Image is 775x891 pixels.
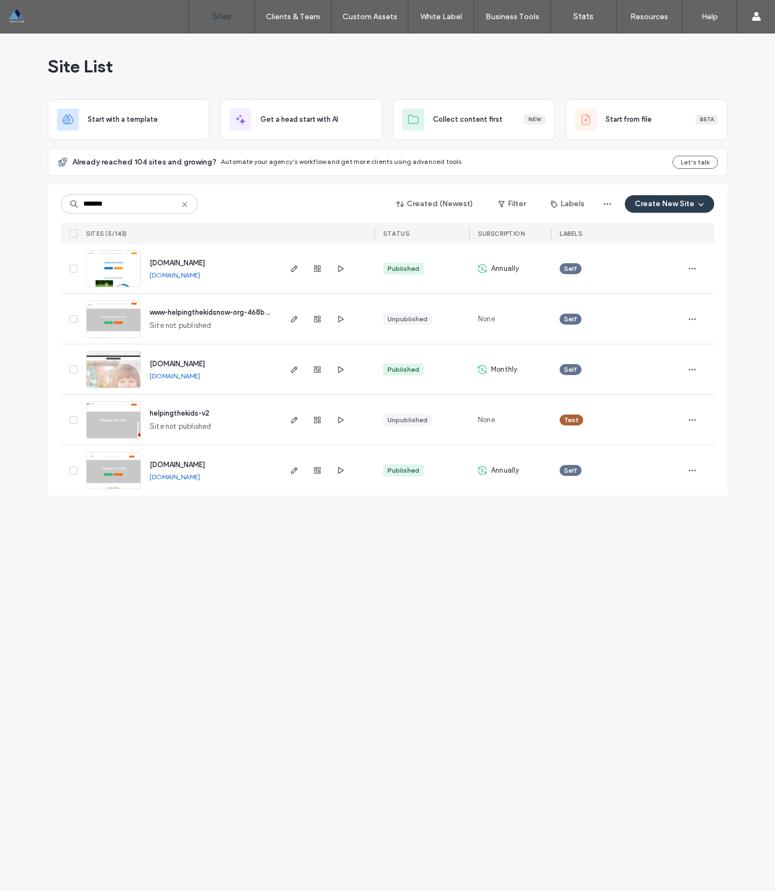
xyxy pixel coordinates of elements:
[150,461,205,469] a: [DOMAIN_NAME]
[487,195,537,213] button: Filter
[387,365,419,374] div: Published
[150,372,200,380] a: [DOMAIN_NAME]
[478,415,495,425] span: None
[387,314,428,324] div: Unpublished
[625,195,714,213] button: Create New Site
[260,114,338,125] span: Get a head start with AI
[393,99,555,140] div: Collect content firstNew
[564,264,577,274] span: Self
[150,409,209,417] a: helpingthekids-v2
[86,230,127,237] span: SITES (5/143)
[491,364,517,375] span: Monthly
[433,114,503,125] span: Collect content first
[566,99,727,140] div: Start from fileBeta
[343,12,397,21] label: Custom Assets
[48,55,113,77] span: Site List
[150,421,212,432] span: Site not published
[564,314,577,324] span: Self
[564,365,577,374] span: Self
[266,12,320,21] label: Clients & Team
[696,115,718,124] div: Beta
[573,12,594,21] label: Stats
[383,230,409,237] span: STATUS
[88,114,158,125] span: Start with a template
[491,465,520,476] span: Annually
[420,12,462,21] label: White Label
[387,264,419,274] div: Published
[48,99,209,140] div: Start with a template
[150,320,212,331] span: Site not published
[702,12,718,21] label: Help
[150,473,200,481] a: [DOMAIN_NAME]
[491,263,520,274] span: Annually
[630,12,668,21] label: Resources
[213,12,231,21] label: Sites
[220,99,382,140] div: Get a head start with AI
[150,271,200,279] a: [DOMAIN_NAME]
[606,114,652,125] span: Start from file
[673,156,718,169] button: Let's talk
[221,157,462,166] span: Automate your agency's workflow and get more clients using advanced tools
[387,466,419,475] div: Published
[150,308,299,316] a: www-helpingthekidsnow-org-468bjcuv7-new
[150,259,205,267] a: [DOMAIN_NAME]
[387,195,483,213] button: Created (Newest)
[478,314,495,325] span: None
[564,466,577,475] span: Self
[541,195,594,213] button: Labels
[72,157,216,168] span: Already reached 104 sites and growing?
[150,360,205,368] a: [DOMAIN_NAME]
[486,12,539,21] label: Business Tools
[478,230,525,237] span: SUBSCRIPTION
[564,415,579,425] span: Test
[524,115,545,124] div: New
[560,230,582,237] span: LABELS
[387,415,428,425] div: Unpublished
